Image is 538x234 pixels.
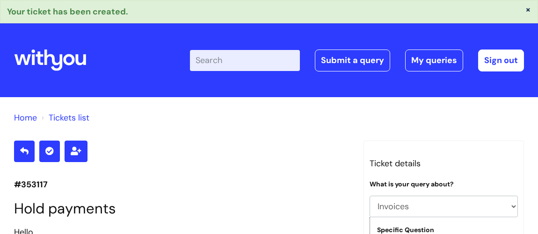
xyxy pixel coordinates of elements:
p: #353117 [14,177,349,192]
li: Solution home [14,110,37,125]
li: Tickets list [39,110,89,125]
div: | - [190,50,524,71]
label: What is your query about? [370,180,454,188]
a: Tickets list [49,112,89,123]
h1: Hold payments [14,200,349,217]
h3: Ticket details [370,156,518,171]
input: Search [190,50,300,71]
a: Submit a query [315,50,390,71]
a: Home [14,112,37,123]
button: × [525,5,531,14]
a: My queries [405,50,463,71]
a: Sign out [478,50,524,71]
label: Specific Question [377,226,434,234]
